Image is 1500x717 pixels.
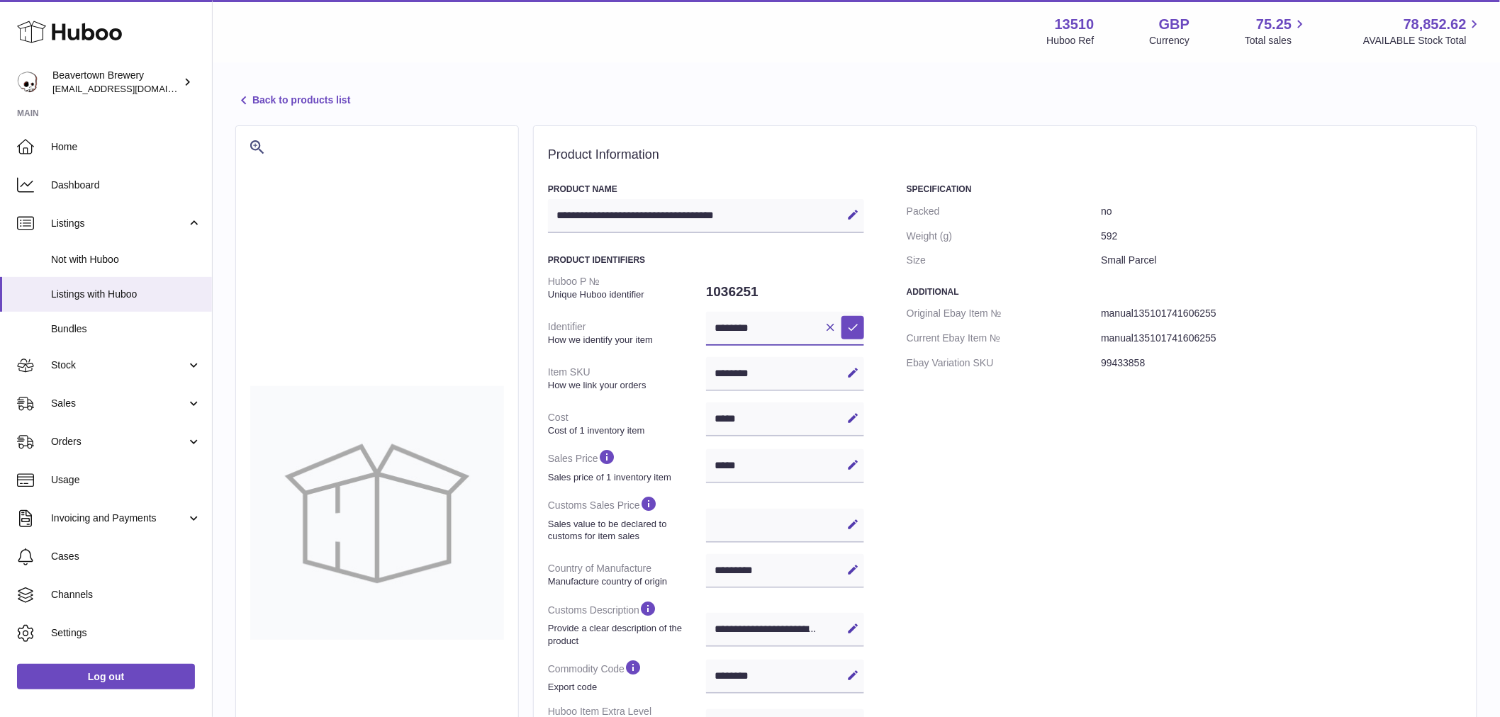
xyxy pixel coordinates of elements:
strong: Export code [548,681,703,694]
strong: Manufacture country of origin [548,575,703,588]
dt: Sales Price [548,442,706,489]
strong: 13510 [1055,15,1095,34]
span: 78,852.62 [1404,15,1467,34]
span: Stock [51,358,186,372]
span: Orders [51,435,186,448]
span: Total sales [1245,34,1308,47]
span: Usage [51,473,201,487]
dd: no [1101,199,1462,224]
h3: Additional [907,286,1462,298]
a: Log out [17,664,195,689]
dd: 592 [1101,224,1462,249]
strong: How we link your orders [548,379,703,392]
dt: Country of Manufacture [548,556,706,593]
span: Not with Huboo [51,253,201,266]
div: Huboo Ref [1047,34,1095,47]
h3: Specification [907,184,1462,195]
dd: Small Parcel [1101,248,1462,273]
dt: Ebay Variation SKU [907,351,1101,376]
strong: GBP [1159,15,1190,34]
span: Listings [51,217,186,230]
span: Sales [51,397,186,410]
span: Cases [51,550,201,563]
dt: Packed [907,199,1101,224]
div: Beavertown Brewery [52,69,180,96]
dd: manual135101741606255 [1101,301,1462,326]
strong: Sales price of 1 inventory item [548,471,703,484]
span: Settings [51,626,201,640]
span: Channels [51,588,201,602]
span: Dashboard [51,179,201,192]
dt: Weight (g) [907,224,1101,249]
h3: Product Identifiers [548,254,864,266]
a: 78,852.62 AVAILABLE Stock Total [1363,15,1483,47]
strong: Unique Huboo identifier [548,288,703,301]
strong: Sales value to be declared to customs for item sales [548,518,703,543]
dt: Current Ebay Item № [907,326,1101,351]
div: Currency [1150,34,1190,47]
dt: Customs Sales Price [548,489,706,548]
dt: Customs Description [548,594,706,653]
dd: manual135101741606255 [1101,326,1462,351]
img: aoife@beavertownbrewery.co.uk [17,72,38,93]
span: 75.25 [1256,15,1292,34]
dt: Cost [548,405,706,442]
span: [EMAIL_ADDRESS][DOMAIN_NAME] [52,83,208,94]
a: Back to products list [235,92,350,109]
dt: Commodity Code [548,653,706,699]
h3: Product Name [548,184,864,195]
dt: Item SKU [548,360,706,397]
dt: Original Ebay Item № [907,301,1101,326]
span: Bundles [51,322,201,336]
span: Invoicing and Payments [51,512,186,525]
strong: Provide a clear description of the product [548,622,703,647]
strong: Cost of 1 inventory item [548,424,703,437]
dd: 99433858 [1101,351,1462,376]
img: no-photo-large.jpg [250,386,504,640]
a: 75.25 Total sales [1245,15,1308,47]
span: Home [51,140,201,154]
h2: Product Information [548,147,1462,163]
strong: How we identify your item [548,334,703,346]
span: AVAILABLE Stock Total [1363,34,1483,47]
span: Listings with Huboo [51,288,201,301]
dt: Identifier [548,315,706,351]
dd: 1036251 [706,277,864,307]
dt: Huboo P № [548,269,706,306]
dt: Size [907,248,1101,273]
